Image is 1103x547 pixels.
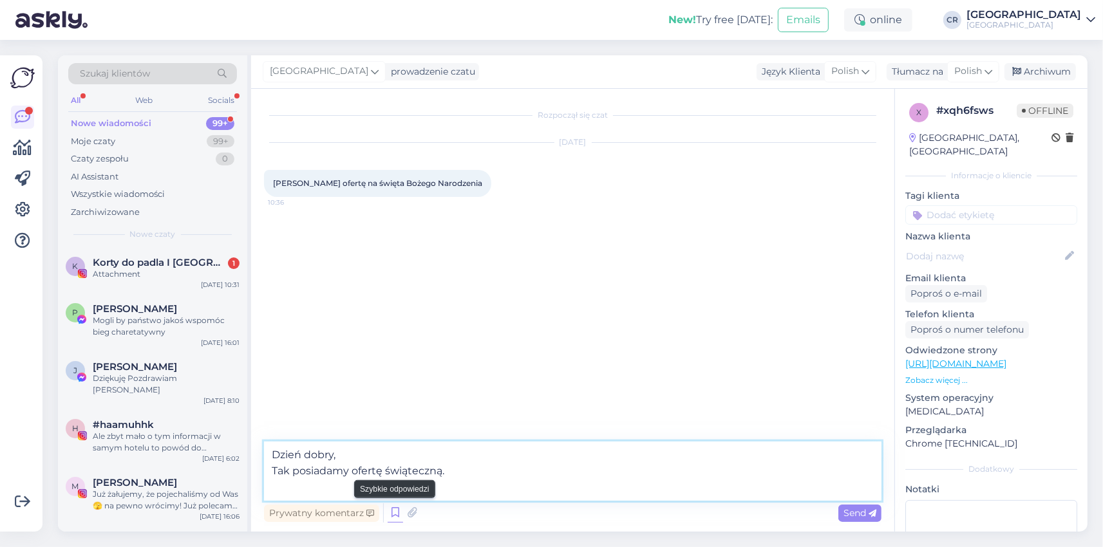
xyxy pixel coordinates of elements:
span: P [73,308,79,317]
div: Informacje o kliencie [905,170,1077,181]
span: Polish [831,64,859,79]
div: 1 [228,257,240,269]
div: [DATE] 16:06 [200,512,240,521]
div: Try free [DATE]: [668,12,773,28]
span: [GEOGRAPHIC_DATA] [270,64,368,79]
button: Emails [778,8,829,32]
div: Zarchiwizowane [71,206,140,219]
div: Poproś o e-mail [905,285,987,302]
p: System operacyjny [905,391,1077,405]
span: 10:36 [268,198,316,207]
span: Polish [954,64,982,79]
div: Archiwum [1004,63,1076,80]
div: Socials [205,92,237,109]
p: [MEDICAL_DATA] [905,405,1077,418]
span: h [72,423,79,433]
img: Askly Logo [10,66,35,90]
div: Czaty zespołu [71,153,129,165]
span: Korty do padla I Szczecin [93,257,227,268]
p: Telefon klienta [905,308,1077,321]
span: J [73,366,77,375]
div: Nowe wiadomości [71,117,151,130]
span: M [72,481,79,491]
div: Web [133,92,156,109]
span: Nowe czaty [130,228,176,240]
div: Dodatkowy [905,463,1077,475]
span: Jacek Dubicki [93,361,177,373]
p: Tagi klienta [905,189,1077,203]
div: [GEOGRAPHIC_DATA] [966,10,1081,20]
a: [URL][DOMAIN_NAME] [905,358,1006,369]
small: Szybkie odpowiedzi [360,483,429,495]
div: CR [943,11,961,29]
span: Szukaj klientów [80,67,150,80]
p: Odwiedzone strony [905,344,1077,357]
div: All [68,92,83,109]
p: Przeglądarka [905,423,1077,437]
div: online [844,8,912,32]
div: 99+ [207,135,234,148]
div: [GEOGRAPHIC_DATA] [966,20,1081,30]
p: Email klienta [905,272,1077,285]
textarea: Dzień dobry, Tak posiadamy ofertę świąteczną. [264,441,881,501]
div: Poproś o numer telefonu [905,321,1029,338]
span: [PERSON_NAME] ofertę na święta Bożego Narodzenia [273,178,482,188]
p: Nazwa klienta [905,230,1077,243]
div: AI Assistant [71,171,118,183]
span: #haamuhhk [93,419,154,431]
b: New! [668,14,696,26]
div: Już żałujemy, że pojechaliśmy od Was 🫣 na pewno wrócimy! Już polecamy znajomym i rodzinie to miej... [93,488,240,512]
div: Dziękuję Pozdrawiam [PERSON_NAME] [93,373,240,396]
span: x [916,107,921,117]
p: Notatki [905,483,1077,496]
div: Tłumacz na [887,65,943,79]
div: prowadzenie czatu [386,65,475,79]
p: Zobacz więcej ... [905,375,1077,386]
span: K [73,261,79,271]
div: Rozpoczął się czat [264,109,881,121]
div: [DATE] [264,136,881,148]
div: Wszystkie wiadomości [71,188,165,201]
div: # xqh6fsws [936,103,1017,118]
a: [GEOGRAPHIC_DATA][GEOGRAPHIC_DATA] [966,10,1095,30]
div: [DATE] 6:02 [202,454,240,463]
div: Prywatny komentarz [264,505,379,522]
input: Dodać etykietę [905,205,1077,225]
div: Język Klienta [757,65,820,79]
span: Monika Adamczak-Malinowska [93,477,177,488]
div: Moje czaty [71,135,115,148]
div: Mogli by państwo jakoś wspomóc bieg charetatywny [93,315,240,338]
p: Chrome [TECHNICAL_ID] [905,437,1077,450]
div: 0 [216,153,234,165]
span: Send [844,507,876,519]
span: Offline [1017,104,1073,118]
div: [DATE] 10:31 [201,280,240,290]
div: Ale zbyt mało o tym informacji w samym hotelu to powód do chwalenia się 😄 [93,431,240,454]
span: Paweł Tcho [93,303,177,315]
input: Dodaj nazwę [906,249,1062,263]
div: 99+ [206,117,234,130]
div: [GEOGRAPHIC_DATA], [GEOGRAPHIC_DATA] [909,131,1051,158]
div: [DATE] 8:10 [203,396,240,405]
div: Attachment [93,268,240,280]
div: [DATE] 16:01 [201,338,240,348]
